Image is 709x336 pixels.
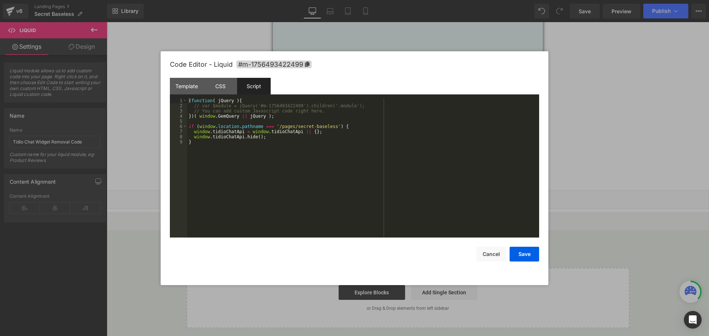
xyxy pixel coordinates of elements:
div: 8 [170,134,187,139]
span: Click to copy [236,60,312,68]
div: Script [237,78,271,94]
div: CSS [203,78,237,94]
button: Save [510,247,539,261]
div: 6 [170,124,187,129]
div: 7 [170,129,187,134]
p: or Drag & Drop elements from left sidebar [92,284,511,289]
div: 4 [170,114,187,119]
span: Code Editor - Liquid [170,60,233,68]
button: Cancel [476,247,506,261]
div: 2 [170,103,187,108]
a: Explore Blocks [232,263,298,278]
div: 9 [170,139,187,145]
a: Add Single Section [304,263,371,278]
div: Template [170,78,203,94]
div: 1 [170,98,187,103]
div: 5 [170,119,187,124]
div: 3 [170,108,187,114]
div: Open Intercom Messenger [684,311,702,329]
